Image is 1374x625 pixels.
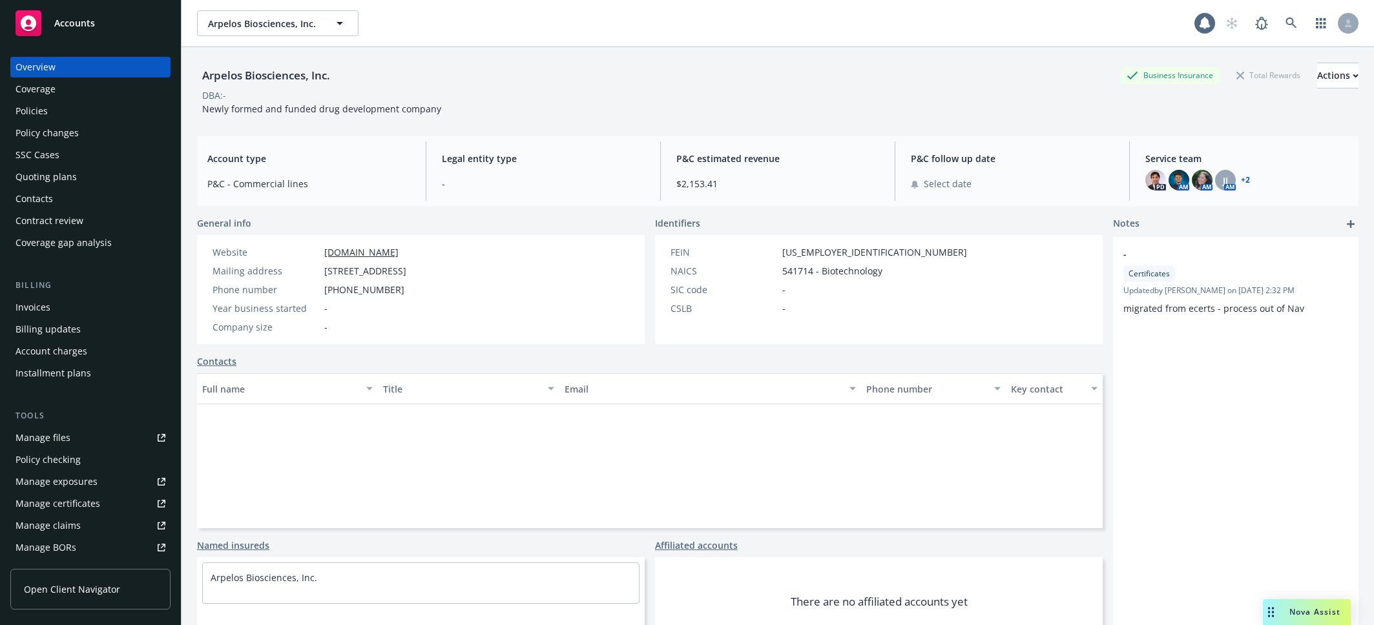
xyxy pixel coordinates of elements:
[559,373,861,404] button: Email
[782,264,882,278] span: 541714 - Biotechnology
[10,537,171,558] a: Manage BORs
[10,427,171,448] a: Manage files
[676,152,879,165] span: P&C estimated revenue
[10,5,171,41] a: Accounts
[324,246,399,258] a: [DOMAIN_NAME]
[16,341,87,362] div: Account charges
[16,515,81,536] div: Manage claims
[10,189,171,209] a: Contacts
[16,57,56,77] div: Overview
[671,283,777,296] div: SIC code
[16,123,79,143] div: Policy changes
[207,152,410,165] span: Account type
[213,302,319,315] div: Year business started
[10,297,171,318] a: Invoices
[671,245,777,259] div: FEIN
[1263,599,1279,625] div: Drag to move
[442,152,645,165] span: Legal entity type
[1145,170,1166,190] img: photo
[378,373,559,404] button: Title
[383,382,539,396] div: Title
[16,189,53,209] div: Contacts
[202,103,441,115] span: Newly formed and funded drug development company
[10,515,171,536] a: Manage claims
[1241,176,1250,184] a: +2
[1129,268,1170,280] span: Certificates
[671,302,777,315] div: CSLB
[16,79,56,99] div: Coverage
[10,79,171,99] a: Coverage
[1343,216,1358,232] a: add
[54,18,95,28] span: Accounts
[911,152,1114,165] span: P&C follow up date
[10,363,171,384] a: Installment plans
[10,57,171,77] a: Overview
[211,571,317,584] a: Arpelos Biosciences, Inc.
[16,427,70,448] div: Manage files
[1169,170,1189,190] img: photo
[16,471,98,492] div: Manage exposures
[213,320,319,334] div: Company size
[1120,67,1220,83] div: Business Insurance
[324,320,328,334] span: -
[10,471,171,492] a: Manage exposures
[655,216,700,230] span: Identifiers
[671,264,777,278] div: NAICS
[10,101,171,121] a: Policies
[1123,302,1304,314] span: migrated from ecerts - process out of Nav
[197,538,269,552] a: Named insureds
[16,493,100,514] div: Manage certificates
[782,302,786,315] span: -
[10,279,171,292] div: Billing
[924,177,972,190] span: Select date
[782,245,967,259] span: [US_EMPLOYER_IDENTIFICATION_NUMBER]
[16,145,59,165] div: SSC Cases
[10,449,171,470] a: Policy checking
[1113,216,1140,232] span: Notes
[10,319,171,340] a: Billing updates
[676,177,879,190] span: $2,153.41
[10,232,171,253] a: Coverage gap analysis
[16,537,76,558] div: Manage BORs
[202,382,359,396] div: Full name
[324,283,404,296] span: [PHONE_NUMBER]
[197,216,251,230] span: General info
[213,245,319,259] div: Website
[324,264,406,278] span: [STREET_ADDRESS]
[1249,10,1275,36] a: Report a Bug
[1230,67,1307,83] div: Total Rewards
[10,145,171,165] a: SSC Cases
[16,232,112,253] div: Coverage gap analysis
[207,177,410,190] span: P&C - Commercial lines
[24,582,120,596] span: Open Client Navigator
[10,210,171,231] a: Contract review
[1123,285,1348,296] span: Updated by [PERSON_NAME] on [DATE] 2:32 PM
[16,101,48,121] div: Policies
[16,449,81,470] div: Policy checking
[861,373,1006,404] button: Phone number
[202,88,226,102] div: DBA: -
[791,594,968,610] span: There are no affiliated accounts yet
[1006,373,1103,404] button: Key contact
[197,10,359,36] button: Arpelos Biosciences, Inc.
[213,264,319,278] div: Mailing address
[208,17,320,30] span: Arpelos Biosciences, Inc.
[16,319,81,340] div: Billing updates
[1263,599,1351,625] button: Nova Assist
[197,373,378,404] button: Full name
[10,341,171,362] a: Account charges
[10,409,171,422] div: Tools
[16,363,91,384] div: Installment plans
[1192,170,1213,190] img: photo
[1308,10,1334,36] a: Switch app
[16,297,50,318] div: Invoices
[1223,174,1228,187] span: JJ
[1123,247,1315,261] span: -
[1317,63,1358,88] div: Actions
[10,493,171,514] a: Manage certificates
[1219,10,1245,36] a: Start snowing
[1278,10,1304,36] a: Search
[197,67,335,84] div: Arpelos Biosciences, Inc.
[16,167,77,187] div: Quoting plans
